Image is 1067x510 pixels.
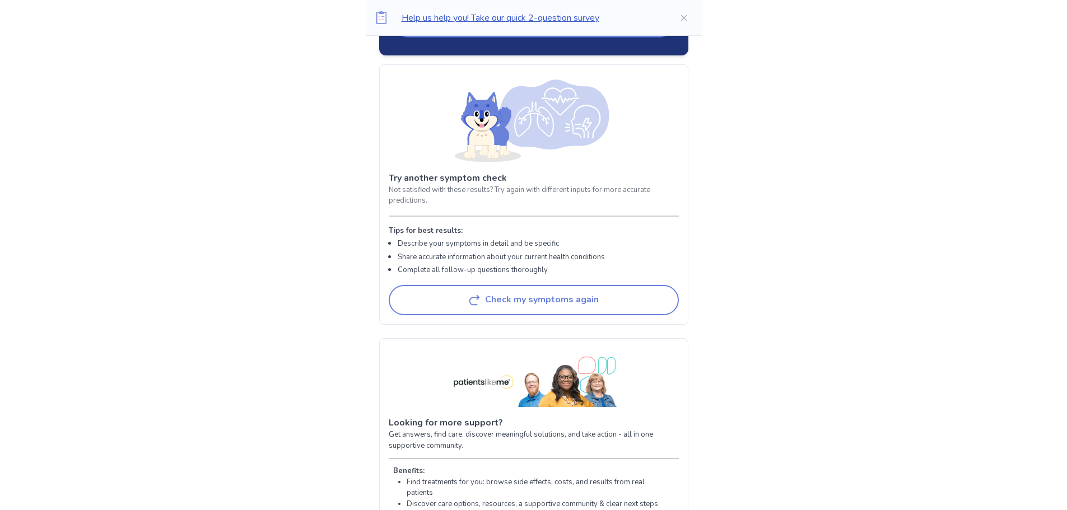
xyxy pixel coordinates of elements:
[398,238,605,250] p: Describe your symptoms in detail and be specific
[389,171,679,185] p: Try another symptom check
[393,466,665,477] p: Benefits:
[398,265,605,276] p: Complete all follow-up questions thoroughly
[450,357,618,408] img: Patients Like Me
[389,416,679,429] p: Looking for more support?
[407,499,665,510] li: Discover care options, resources, a supportive community & clear next steps
[389,185,679,207] p: Not satisfied with these results? Try again with different inputs for more accurate predictions.
[389,429,679,451] p: Get answers, find care, discover meaningful solutions, and take action - all in one supportive co...
[398,252,605,263] p: Share accurate information about your current health conditions
[389,285,679,315] button: Check my symptoms again
[389,226,605,237] p: Tips for best results:
[455,74,613,162] img: Shiba (Try Again)
[402,11,661,25] p: Help us help you! Take our quick 2-question survey
[407,477,665,499] li: Find treatments for you: browse side effects, costs, and results from real patients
